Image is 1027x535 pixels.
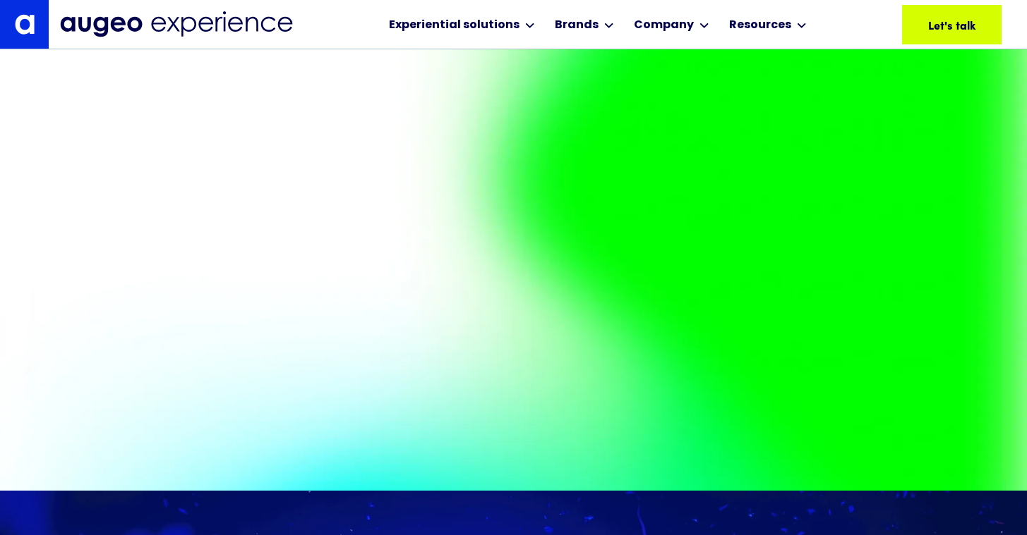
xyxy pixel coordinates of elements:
[634,17,694,34] div: Company
[15,14,35,34] img: Augeo's "a" monogram decorative logo in white.
[60,11,293,37] img: Augeo Experience business unit full logo in midnight blue.
[389,17,519,34] div: Experiential solutions
[555,17,599,34] div: Brands
[902,5,1002,44] a: Let's talk
[729,17,791,34] div: Resources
